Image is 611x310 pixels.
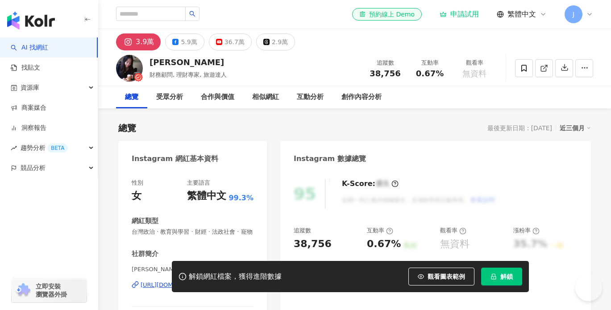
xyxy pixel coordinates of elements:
[132,189,141,203] div: 女
[12,278,87,302] a: chrome extension立即安裝 瀏覽器外掛
[341,92,382,103] div: 創作內容分析
[256,33,295,50] button: 2.9萬
[11,145,17,151] span: rise
[187,179,210,187] div: 主要語言
[352,8,422,21] a: 預約線上 Demo
[294,237,332,251] div: 38,756
[440,237,470,251] div: 無資料
[132,179,143,187] div: 性別
[408,268,474,285] button: 觀看圖表範例
[118,122,136,134] div: 總覽
[294,154,366,164] div: Instagram 數據總覽
[21,78,39,98] span: 資源庫
[136,36,154,48] div: 3.9萬
[21,158,46,178] span: 競品分析
[490,273,497,280] span: lock
[21,138,68,158] span: 趨勢分析
[11,124,46,132] a: 洞察報告
[367,227,393,235] div: 互動率
[252,92,279,103] div: 相似網紅
[370,69,400,78] span: 38,756
[201,92,234,103] div: 合作與價值
[440,10,479,19] a: 申請試用
[342,179,399,189] div: K-Score :
[428,273,465,280] span: 觀看圖表範例
[359,10,415,19] div: 預約線上 Demo
[416,69,444,78] span: 0.67%
[11,63,40,72] a: 找貼文
[229,193,254,203] span: 99.3%
[132,154,218,164] div: Instagram 網紅基本資料
[36,282,67,298] span: 立即安裝 瀏覽器外掛
[513,227,540,235] div: 漲粉率
[224,36,245,48] div: 36.7萬
[116,55,143,82] img: KOL Avatar
[150,71,227,78] span: 財務顧問, 理財專家, 旅遊達人
[125,92,138,103] div: 總覽
[413,58,447,67] div: 互動率
[189,11,195,17] span: search
[156,92,183,103] div: 受眾分析
[132,249,158,259] div: 社群簡介
[294,227,311,235] div: 追蹤數
[14,283,32,298] img: chrome extension
[132,216,158,226] div: 網紅類型
[462,69,486,78] span: 無資料
[440,227,466,235] div: 觀看率
[367,237,401,251] div: 0.67%
[500,273,513,280] span: 解鎖
[457,58,491,67] div: 觀看率
[116,33,161,50] button: 3.9萬
[209,33,252,50] button: 36.7萬
[187,189,226,203] div: 繁體中文
[7,12,55,29] img: logo
[150,57,227,68] div: [PERSON_NAME]
[507,9,536,19] span: 繁體中文
[11,43,48,52] a: searchAI 找網紅
[368,58,402,67] div: 追蹤數
[560,122,591,134] div: 近三個月
[297,92,324,103] div: 互動分析
[481,268,522,285] button: 解鎖
[11,103,46,112] a: 商案媒合
[132,228,254,236] span: 台灣政治 · 教育與學習 · 財經 · 法政社會 · 寵物
[487,124,552,132] div: 最後更新日期：[DATE]
[573,9,574,19] span: J
[181,36,197,48] div: 5.9萬
[165,33,204,50] button: 5.9萬
[189,272,282,281] div: 解鎖網紅檔案，獲得進階數據
[47,144,68,153] div: BETA
[272,36,288,48] div: 2.9萬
